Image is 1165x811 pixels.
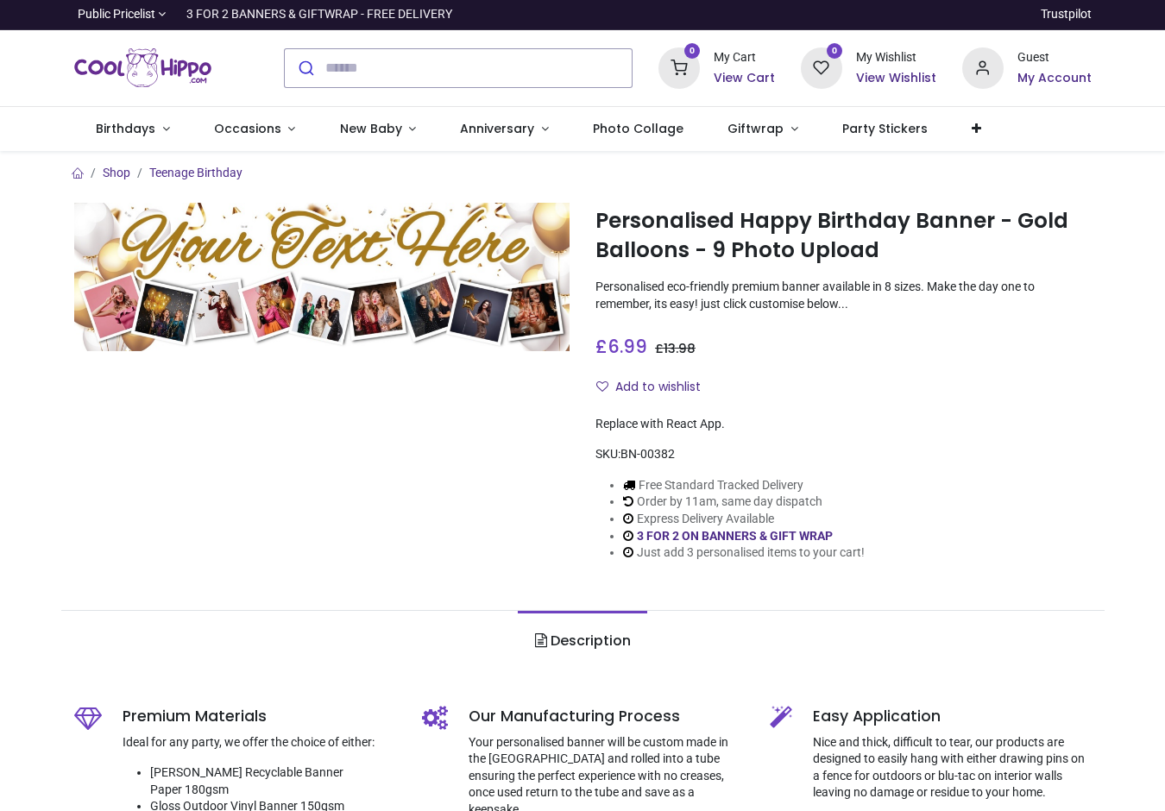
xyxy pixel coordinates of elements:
[595,446,1092,463] div: SKU:
[595,416,1092,433] div: Replace with React App.
[74,6,167,23] a: Public Pricelist
[595,373,715,402] button: Add to wishlistAdd to wishlist
[727,120,784,137] span: Giftwrap
[149,166,242,179] a: Teenage Birthday
[1041,6,1092,23] a: Trustpilot
[664,340,696,357] span: 13.98
[78,6,155,23] span: Public Pricelist
[438,107,571,152] a: Anniversary
[340,120,402,137] span: New Baby
[593,120,683,137] span: Photo Collage
[827,43,843,60] sup: 0
[123,706,396,727] h5: Premium Materials
[318,107,438,152] a: New Baby
[856,49,936,66] div: My Wishlist
[74,44,212,92] a: Logo of Cool Hippo
[655,340,696,357] span: £
[186,6,452,23] div: 3 FOR 2 BANNERS & GIFTWRAP - FREE DELIVERY
[595,334,647,359] span: £
[1017,49,1092,66] div: Guest
[637,529,833,543] a: 3 FOR 2 ON BANNERS & GIFT WRAP
[214,120,281,137] span: Occasions
[469,706,744,727] h5: Our Manufacturing Process
[123,734,396,751] p: Ideal for any party, we offer the choice of either:
[813,706,1092,727] h5: Easy Application
[96,120,155,137] span: Birthdays
[460,120,534,137] span: Anniversary
[706,107,821,152] a: Giftwrap
[714,70,775,87] a: View Cart
[608,334,647,359] span: 6.99
[595,206,1092,266] h1: Personalised Happy Birthday Banner - Gold Balloons - 9 Photo Upload
[842,120,928,137] span: Party Stickers
[623,494,865,511] li: Order by 11am, same day dispatch
[103,166,130,179] a: Shop
[518,611,646,671] a: Description
[658,60,700,73] a: 0
[801,60,842,73] a: 0
[596,380,608,393] i: Add to wishlist
[856,70,936,87] a: View Wishlist
[74,44,212,92] img: Cool Hippo
[813,734,1092,802] p: Nice and thick, difficult to tear, our products are designed to easily hang with either drawing p...
[684,43,701,60] sup: 0
[620,447,675,461] span: BN-00382
[714,49,775,66] div: My Cart
[1017,70,1092,87] a: My Account
[623,544,865,562] li: Just add 3 personalised items to your cart!
[74,203,570,351] img: Personalised Happy Birthday Banner - Gold Balloons - 9 Photo Upload
[192,107,318,152] a: Occasions
[623,477,865,494] li: Free Standard Tracked Delivery
[74,107,192,152] a: Birthdays
[623,511,865,528] li: Express Delivery Available
[285,49,325,87] button: Submit
[150,764,396,798] li: [PERSON_NAME] Recyclable Banner Paper 180gsm
[595,279,1092,312] p: Personalised eco-friendly premium banner available in 8 sizes. Make the day one to remember, its ...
